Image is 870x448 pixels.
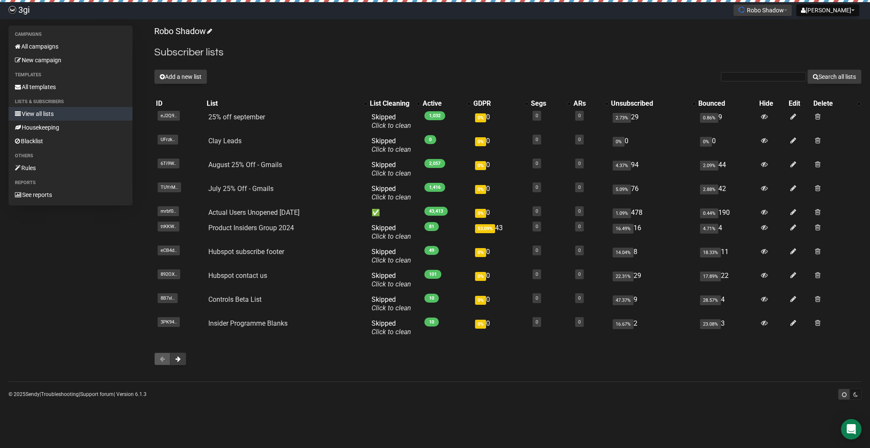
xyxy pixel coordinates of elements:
a: Click to clean [372,328,411,336]
a: See reports [9,188,133,202]
a: Rules [9,161,133,175]
td: 29 [609,110,697,133]
span: Skipped [372,137,411,153]
td: 478 [609,205,697,220]
div: ID [156,99,203,108]
li: Others [9,151,133,161]
a: Click to clean [372,304,411,312]
th: Segs: No sort applied, activate to apply an ascending sort [529,98,572,110]
td: 44 [697,157,758,181]
div: ARs [573,99,601,108]
a: Hubspot contact us [208,272,267,280]
td: 0 [472,316,529,340]
a: 0 [536,295,538,301]
td: 16 [609,220,697,244]
td: 8 [609,244,697,268]
a: 0 [578,161,581,166]
span: 81 [424,222,439,231]
button: Robo Shadow [733,4,792,16]
a: All campaigns [9,40,133,53]
div: Open Intercom Messenger [841,419,861,439]
a: Hubspot subscribe footer [208,248,284,256]
a: Clay Leads [208,137,242,145]
a: 0 [578,224,581,229]
a: 0 [536,208,538,214]
td: 190 [697,205,758,220]
td: 0 [609,133,697,157]
img: favicons [738,6,745,13]
a: Product Insiders Group 2024 [208,224,294,232]
div: Active [423,99,463,108]
img: 87e1a198e6ca117250aefd9c9b472e6a [9,6,16,14]
span: 4.71% [700,224,718,234]
span: Skipped [372,161,411,177]
td: 0 [472,110,529,133]
a: View all lists [9,107,133,121]
a: Click to clean [372,256,411,264]
td: 0 [472,181,529,205]
a: 0 [536,113,538,119]
span: ttKKW.. [158,222,179,231]
td: 0 [472,133,529,157]
a: 0 [536,137,538,142]
th: Delete: No sort applied, activate to apply an ascending sort [812,98,861,110]
td: 29 [609,268,697,292]
h2: Subscriber lists [154,45,861,60]
a: 0 [536,185,538,190]
span: 8B7xI.. [158,293,178,303]
button: [PERSON_NAME] [796,4,859,16]
td: 0 [472,244,529,268]
a: Click to clean [372,280,411,288]
li: Reports [9,178,133,188]
span: 0% [475,320,486,329]
span: 2.09% [700,161,718,171]
span: TUYrM.. [158,182,181,192]
a: July 25% Off - Gmails [208,185,274,193]
span: 892OX.. [158,269,180,279]
a: 0 [536,248,538,253]
a: August 25% Off - Gmails [208,161,282,169]
span: Skipped [372,319,411,336]
li: Templates [9,70,133,80]
a: Robo Shadow [154,26,211,36]
span: 16.67% [613,319,634,329]
th: ARs: No sort applied, activate to apply an ascending sort [572,98,609,110]
a: 0 [578,272,581,277]
td: 0 [697,133,758,157]
span: 10 [424,318,439,327]
a: 0 [578,208,581,214]
div: Hide [759,99,785,108]
span: 28.57% [700,295,721,305]
a: 0 [578,295,581,301]
span: 0.44% [700,208,718,218]
a: Blacklist [9,134,133,148]
li: Campaigns [9,29,133,40]
span: Skipped [372,272,411,288]
button: Search all lists [807,69,861,84]
span: 0% [475,296,486,305]
a: 25% off september [208,113,265,121]
th: Bounced: No sort applied, sorting is disabled [697,98,758,110]
span: Skipped [372,224,411,240]
a: Controls Beta List [208,295,262,303]
th: Unsubscribed: No sort applied, activate to apply an ascending sort [609,98,697,110]
button: Add a new list [154,69,207,84]
a: Troubleshooting [41,391,79,397]
span: Skipped [372,185,411,201]
a: Housekeeping [9,121,133,134]
a: All templates [9,80,133,94]
td: 76 [609,181,697,205]
a: 0 [578,319,581,325]
span: 1.09% [613,208,631,218]
span: 6Ti9W.. [158,159,179,168]
td: 4 [697,220,758,244]
th: List Cleaning: No sort applied, activate to apply an ascending sort [368,98,421,110]
span: 0.86% [700,113,718,123]
span: 0% [475,137,486,146]
span: Skipped [372,113,411,130]
span: 1,416 [424,183,445,192]
div: Segs [531,99,563,108]
th: Edit: No sort applied, sorting is disabled [787,98,812,110]
span: 1,032 [424,111,445,120]
span: 43,413 [424,207,448,216]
